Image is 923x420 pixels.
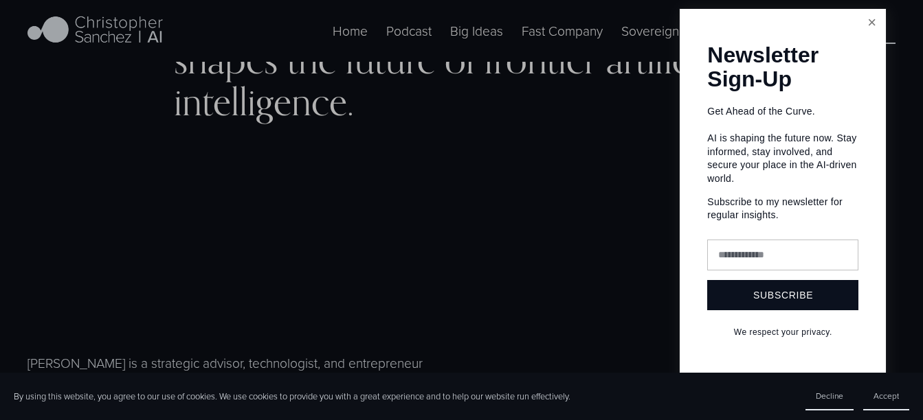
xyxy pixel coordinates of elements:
p: Subscribe to my newsletter for regular insights. [707,196,858,222]
span: Subscribe [753,290,813,301]
button: Decline [805,382,854,410]
h1: Newsletter Sign-Up [707,43,858,91]
span: Decline [816,390,843,401]
a: Close [860,11,884,35]
p: Get Ahead of the Curve. AI is shaping the future now. Stay informed, stay involved, and secure yo... [707,105,858,186]
p: We respect your privacy. [707,327,858,338]
p: By using this website, you agree to our use of cookies. We use cookies to provide you with a grea... [14,390,570,403]
button: Subscribe [707,280,858,310]
span: Accept [874,390,899,401]
button: Accept [863,382,909,410]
